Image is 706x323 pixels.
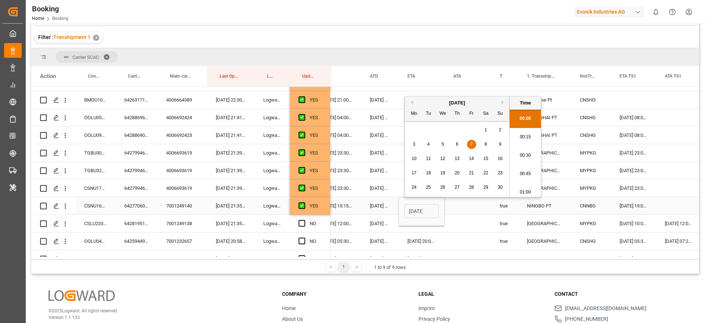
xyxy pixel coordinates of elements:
div: Choose Friday, November 28th, 2025 [467,183,476,192]
span: 30 [498,185,502,190]
span: firstTransshipmentPort [580,74,595,79]
div: CNSHG [571,91,611,109]
div: month 2025-11 [407,123,507,195]
div: YES [310,92,322,109]
span: Last Opened By [267,74,274,79]
div: Choose Monday, November 3rd, 2025 [410,140,419,149]
span: 29 [483,185,488,190]
div: [DATE] 05:30:00 [314,233,361,250]
div: Choose Saturday, November 1st, 2025 [481,125,491,135]
span: 1 [485,127,487,132]
div: 4006693619 [157,180,207,197]
div: CSNU1643207 [75,197,115,214]
li: 00:30 [510,146,541,165]
span: 1. Transshipment Port Locode & Name [527,74,556,79]
div: TGBU3007339 [75,144,115,161]
div: OOLU0949627 [75,127,115,144]
span: 10 [411,156,416,161]
div: Shanghai Pt [518,91,571,109]
div: CNNBG [571,197,611,214]
div: [GEOGRAPHIC_DATA] ([GEOGRAPHIC_DATA]) [518,144,571,161]
div: [DATE] 01:00:00 [314,250,361,267]
div: Logward System [254,233,290,250]
div: Choose Monday, November 17th, 2025 [410,168,419,178]
span: ATD [370,74,378,79]
div: YES [310,127,322,144]
div: Logward System [254,109,290,126]
p: Version 1.1.133 [49,314,264,321]
div: [DATE] 04:54:23 [361,109,399,126]
div: TGBU3268420 [75,162,115,179]
li: 01:00 [510,183,541,202]
div: Choose Friday, November 14th, 2025 [467,154,476,163]
div: YES [310,145,322,161]
div: [DATE] 20:00:00 [399,233,445,250]
span: Container No. [88,74,100,79]
li: 00:00 [510,110,541,128]
a: Home [282,305,296,311]
span: 26 [440,185,445,190]
div: [DATE] 00:00:00 [399,127,445,144]
div: CNSHG [571,109,611,126]
div: Choose Sunday, November 2nd, 2025 [496,125,505,135]
h3: Company [282,290,409,298]
span: 22 [483,170,488,175]
div: true [491,215,518,232]
div: CSNU1779908 [75,180,115,197]
div: [DATE] 15:15:00 [314,197,361,214]
span: ETA [407,74,415,79]
div: [DATE] 08:00:00 [611,109,656,126]
div: [DATE] 23:30:00 [314,144,361,161]
div: SHANGHAI PT [518,109,571,126]
div: Choose Saturday, November 8th, 2025 [481,140,491,149]
div: Press SPACE to select this row. [31,127,331,144]
div: [DATE] 12:00:00 [314,215,361,232]
span: 2 [499,127,502,132]
div: Evonik Industries AG [574,7,645,17]
button: Next Month [502,100,506,104]
span: ATA TS1 [665,74,681,79]
div: 6428869610 [115,109,157,126]
div: Press SPACE to select this row. [31,197,331,215]
span: [PHONE_NUMBER] [565,315,608,323]
div: Logward System [254,250,290,267]
div: Mo [410,109,419,118]
div: ✕ [93,35,99,41]
div: [DATE] 21:41:20 [207,109,254,126]
span: [EMAIL_ADDRESS][DOMAIN_NAME] [565,305,646,312]
span: ATA [453,74,461,79]
div: 6428195140 [115,215,157,232]
div: Choose Sunday, November 30th, 2025 [496,183,505,192]
div: true [491,250,518,267]
div: Tu [424,109,433,118]
div: [DATE] 21:39:18 [207,180,254,197]
div: Choose Thursday, November 6th, 2025 [453,140,462,149]
a: Home [32,16,44,21]
div: [GEOGRAPHIC_DATA] ([GEOGRAPHIC_DATA]) [518,180,571,197]
div: Choose Tuesday, November 11th, 2025 [424,154,433,163]
div: 6425944990 [115,233,157,250]
div: [DATE] 12:00:00 [399,144,445,161]
div: [DATE] 23:30:00 [314,162,361,179]
a: About Us [282,316,303,322]
div: [DATE] 23:00:00 [611,180,656,197]
span: Main-carriage No. [170,74,192,79]
div: 6427994660 [115,162,157,179]
div: Logward System [254,91,290,109]
div: Logward System [254,180,290,197]
div: CNSHG [571,233,611,250]
div: 6428869060 [115,127,157,144]
div: Choose Tuesday, November 18th, 2025 [424,168,433,178]
div: [DATE] 12:07:09 [656,215,701,232]
div: Sa [481,109,491,118]
span: 15 [483,156,488,161]
div: 6427706040 [115,197,157,214]
div: Press SPACE to select this row. [31,233,331,250]
div: [DATE] 06:44:34 [361,233,399,250]
div: Press SPACE to select this row. [31,144,331,162]
h3: Legal [418,290,546,298]
li: 00:45 [510,165,541,183]
span: 13 [454,156,459,161]
div: [DATE] 22:30:19 [207,91,254,109]
div: Choose Monday, November 10th, 2025 [410,154,419,163]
